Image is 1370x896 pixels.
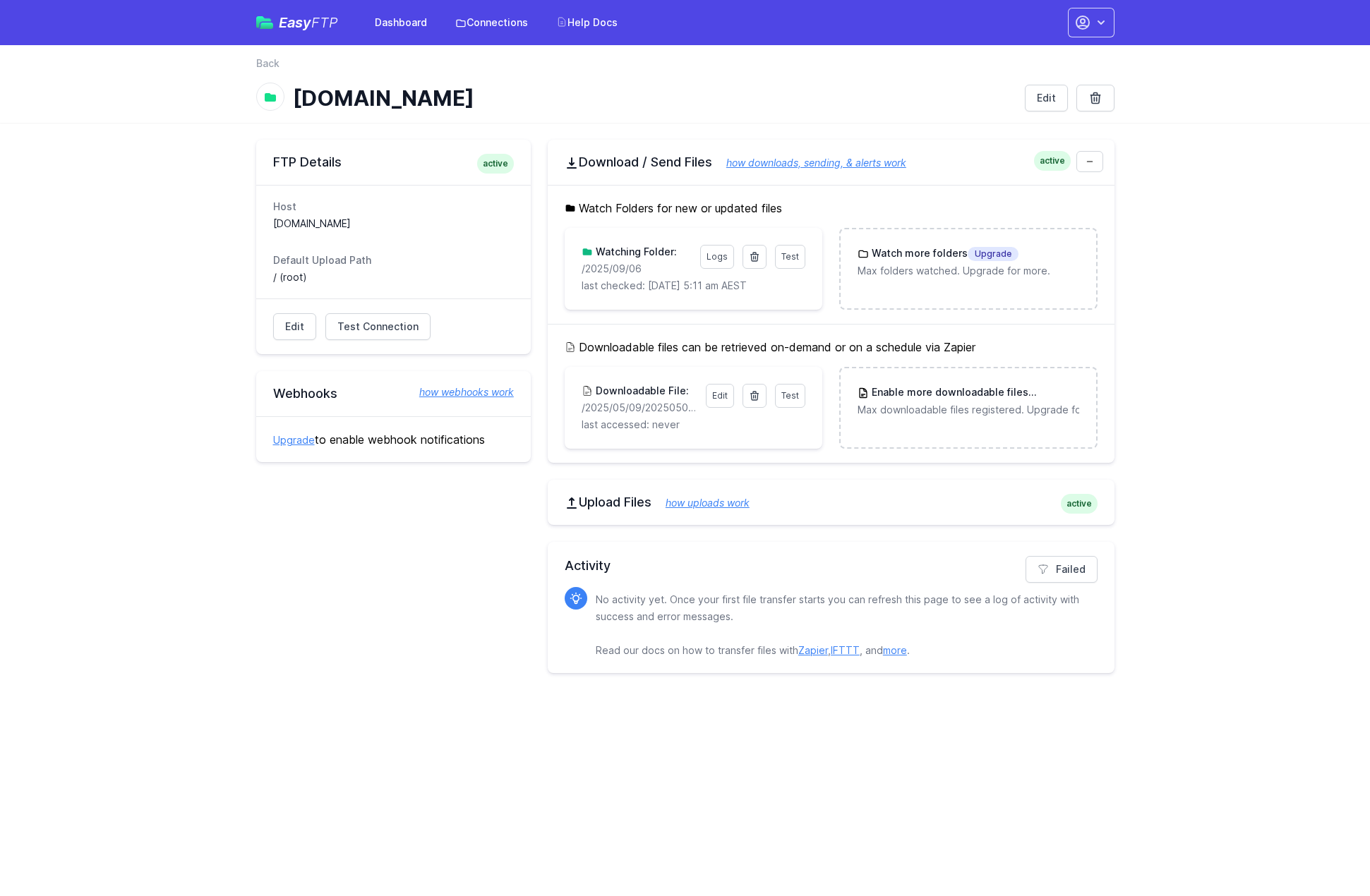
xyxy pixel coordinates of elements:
span: Test Connection [337,320,419,334]
span: Test [781,251,799,262]
h2: FTP Details [273,154,514,171]
dd: [DOMAIN_NAME] [273,217,514,231]
span: Easy [279,16,338,30]
a: IFTTT [831,644,860,656]
a: Test [775,245,805,269]
p: last checked: [DATE] 5:11 am AEST [582,279,805,293]
p: No activity yet. Once your first file transfer starts you can refresh this page to see a log of a... [596,591,1086,659]
a: Upgrade [273,434,315,446]
a: Dashboard [366,10,435,35]
dd: / (root) [273,270,514,284]
h3: Enable more downloadable files [869,385,1078,400]
p: /2025/09/06 [582,262,692,276]
span: Test [781,390,799,401]
a: Edit [706,384,734,408]
a: more [883,644,907,656]
a: Failed [1026,556,1098,583]
img: easyftp_logo.png [256,16,273,29]
span: FTP [311,14,338,31]
a: Watch more foldersUpgrade Max folders watched. Upgrade for more. [841,229,1095,295]
h2: Upload Files [565,494,1098,511]
a: Logs [700,245,734,269]
nav: Breadcrumb [256,56,1114,79]
a: Edit [1025,85,1068,111]
h3: Watching Folder: [593,245,677,259]
h3: Watch more folders [869,246,1019,261]
h2: Activity [565,556,1098,576]
a: Help Docs [548,10,626,35]
h2: Download / Send Files [565,154,1098,171]
dt: Default Upload Path [273,253,514,267]
h2: Webhooks [273,385,514,402]
p: Max downloadable files registered. Upgrade for more. [858,403,1078,417]
a: Back [256,56,280,71]
h5: Downloadable files can be retrieved on-demand or on a schedule via Zapier [565,339,1098,356]
p: last accessed: never [582,418,805,432]
h3: Downloadable File: [593,384,689,398]
a: how webhooks work [405,385,514,399]
span: active [1061,494,1098,514]
h1: [DOMAIN_NAME] [293,85,1014,111]
a: Test Connection [325,313,431,340]
span: Upgrade [1028,386,1079,400]
dt: Host [273,200,514,214]
a: EasyFTP [256,16,338,30]
span: active [477,154,514,174]
div: to enable webhook notifications [256,416,531,462]
a: Zapier [798,644,828,656]
a: how downloads, sending, & alerts work [712,157,906,169]
span: active [1034,151,1071,171]
p: /2025/05/09/20250509171559_inbound_0422652309_0756011820.mp3 [582,401,697,415]
p: Max folders watched. Upgrade for more. [858,264,1078,278]
a: Test [775,384,805,408]
a: Enable more downloadable filesUpgrade Max downloadable files registered. Upgrade for more. [841,368,1095,434]
a: how uploads work [651,497,750,509]
a: Connections [447,10,536,35]
a: Edit [273,313,316,340]
span: Upgrade [968,247,1019,261]
h5: Watch Folders for new or updated files [565,200,1098,217]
